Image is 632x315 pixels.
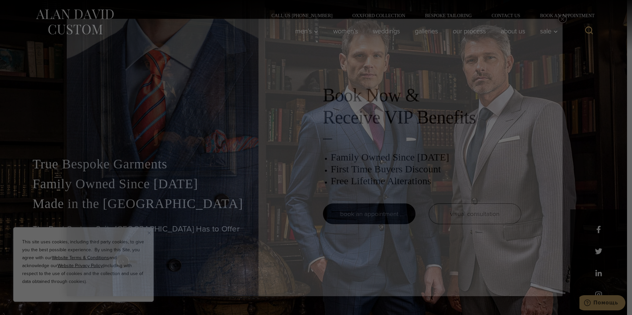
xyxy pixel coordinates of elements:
a: visual consultation [429,203,521,224]
h2: Book Now & Receive VIP Benefits [323,84,521,128]
h3: Family Owned Since [DATE] [331,151,521,163]
button: Close [558,15,567,23]
h3: First Time Buyers Discount [331,163,521,175]
a: book an appointment [323,203,415,224]
span: Помощь [14,5,39,11]
h3: Free Lifetime Alterations [331,175,521,187]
